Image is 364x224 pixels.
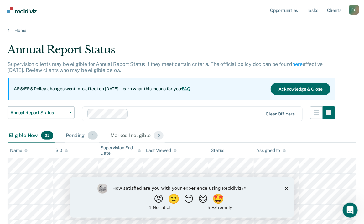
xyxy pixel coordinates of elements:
[271,83,330,95] button: Acknowledge & Close
[349,5,359,15] button: Profile dropdown button
[8,61,323,73] p: Supervision clients may be eligible for Annual Report Status if they meet certain criteria. The o...
[88,131,98,140] span: 4
[182,86,191,91] a: FAQ
[256,148,286,153] div: Assigned to
[8,28,356,33] a: Home
[349,5,359,15] div: R G
[343,203,358,218] iframe: Intercom live chat
[154,131,164,140] span: 0
[14,86,190,92] p: ARS/ERS Policy changes went into effect on [DATE]. Learn what this means for you:
[146,148,176,153] div: Last Viewed
[65,129,99,143] div: Pending4
[55,148,68,153] div: SID
[8,129,55,143] div: Eligible Now32
[293,61,303,67] a: here
[101,145,141,156] div: Supervision End Date
[8,106,75,119] button: Annual Report Status
[7,7,37,13] img: Recidiviz
[266,111,295,117] div: Clear officers
[10,110,67,115] span: Annual Report Status
[8,43,335,61] div: Annual Report Status
[70,177,294,218] iframe: Survey by Kim from Recidiviz
[10,148,28,153] div: Name
[211,148,224,153] div: Status
[109,129,165,143] div: Marked Ineligible0
[41,131,53,140] span: 32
